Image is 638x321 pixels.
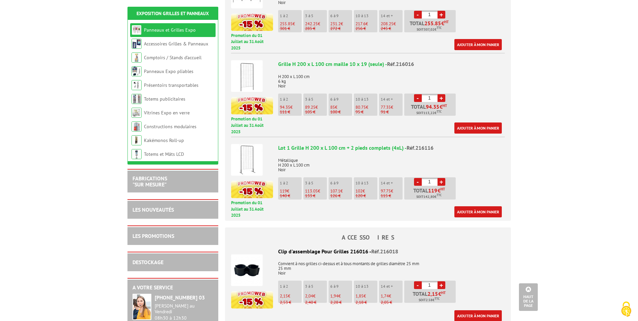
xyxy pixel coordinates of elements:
[132,121,142,132] img: Constructions modulaires
[426,104,440,109] span: 94.35
[144,137,184,143] a: Kakémonos Roll-up
[381,294,403,298] p: €
[330,26,352,31] p: 272 €
[144,110,190,116] a: Vitrines Expo en verre
[414,178,422,186] a: -
[406,291,456,303] p: Total
[437,110,442,113] sup: TTC
[381,188,391,194] span: 97.75
[381,300,403,305] p: 2,05 €
[330,104,335,110] span: 85
[132,25,142,35] img: Panneaux et Grilles Expo
[427,291,438,296] span: 2,15
[454,39,502,50] a: Ajouter à mon panier
[443,103,447,108] sup: HT
[381,293,389,299] span: 1,74
[305,26,327,31] p: 285 €
[132,108,142,118] img: Vitrines Expo en verre
[454,206,502,217] a: Ajouter à mon panier
[355,13,377,18] p: 10 à 13
[355,105,377,110] p: €
[133,285,213,291] h2: A votre service
[305,293,313,299] span: 2,04
[144,123,196,130] a: Constructions modulaires
[414,281,422,289] a: -
[144,96,185,102] a: Totems publicitaires
[428,188,438,193] span: 119
[423,110,435,116] span: 113,22
[381,26,403,31] p: 245 €
[381,104,391,110] span: 77.35
[280,97,302,102] p: 1 à 2
[305,181,327,185] p: 3 à 5
[305,193,327,198] p: 133 €
[231,200,273,219] p: Promotion du 01 Juillet au 31 Août 2025
[280,110,302,114] p: 111 €
[381,181,403,185] p: 14 et +
[133,233,174,239] a: LES PROMOTIONS
[305,284,327,289] p: 3 à 5
[424,27,435,32] span: 307,02
[231,97,273,114] img: promotion
[614,298,638,321] button: Cookies (fenêtre modale)
[132,52,142,63] img: Comptoirs / Stands d'accueil
[414,94,422,102] a: -
[231,144,263,176] img: Lot 1 Grille H 200 x L 100 cm + 2 pieds complets (4xL)
[441,290,446,295] sup: HT
[330,189,352,193] p: €
[330,21,341,27] span: 231.2
[417,27,442,32] span: Soit €
[424,21,441,26] span: 255.85
[441,21,444,26] span: €
[381,97,403,102] p: 14 et +
[231,181,273,198] img: promotion
[381,22,403,26] p: €
[305,105,327,110] p: €
[132,135,142,145] img: Kakémonos Roll-up
[280,188,287,194] span: 119
[519,283,538,311] a: Haut de la page
[406,104,456,116] p: Total
[355,188,363,194] span: 102
[225,234,511,241] h4: ACCESSOIRES
[355,104,366,110] span: 80.75
[231,248,505,255] div: Clip d'assemblage Pour Grilles 216016 -
[305,104,315,110] span: 89.25
[132,39,142,49] img: Accessoires Grilles & Panneaux
[437,193,442,197] sup: TTC
[355,21,366,27] span: 217.6
[305,97,327,102] p: 3 à 5
[355,300,377,305] p: 2,18 €
[280,294,302,298] p: €
[381,193,403,198] p: 115 €
[132,94,142,104] img: Totems publicitaires
[231,257,505,276] p: Convient à nos grilles ci-dessus et à tous montants de grilles diamètre 25 mm 25 mm Noir
[387,61,414,67] span: Réf.216016
[231,33,273,51] p: Promotion du 01 Juillet au 31 Août 2025
[438,11,445,19] a: +
[330,284,352,289] p: 6 à 9
[305,21,318,27] span: 242.25
[144,68,193,74] a: Panneaux Expo pliables
[137,10,209,16] a: Exposition Grilles et Panneaux
[305,189,327,193] p: €
[280,21,293,27] span: 255.85
[280,105,302,110] p: €
[381,189,403,193] p: €
[381,110,403,114] p: 91 €
[330,22,352,26] p: €
[355,22,377,26] p: €
[406,21,456,32] p: Total
[133,206,174,213] a: LES NOUVEAUTÉS
[305,188,318,194] span: 113.05
[355,193,377,198] p: 120 €
[423,194,435,200] span: 142,80
[454,122,502,134] a: Ajouter à mon panier
[330,110,352,114] p: 100 €
[280,181,302,185] p: 1 à 2
[305,300,327,305] p: 2,40 €
[371,248,398,255] span: Réf.216018
[231,60,263,92] img: Grille H 200 x L 100 cm maille 10 x 19 (seule)
[132,149,142,159] img: Totems et Mâts LCD
[305,294,327,298] p: €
